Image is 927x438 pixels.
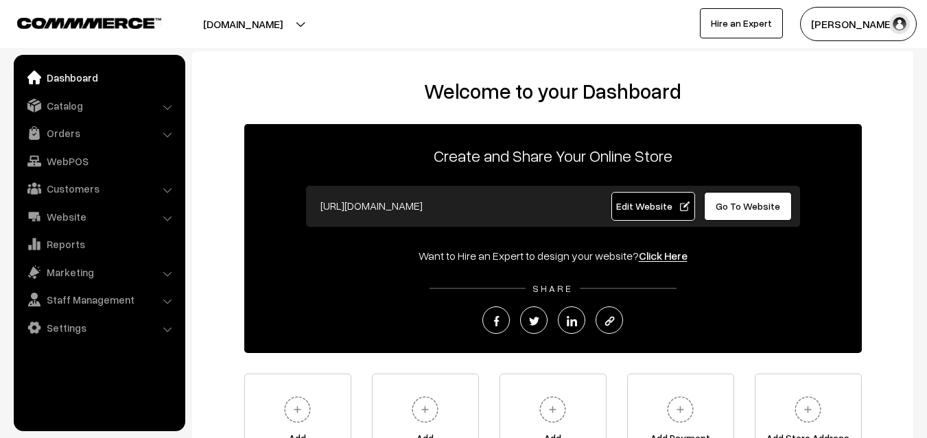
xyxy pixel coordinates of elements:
[17,121,180,145] a: Orders
[17,149,180,173] a: WebPOS
[17,232,180,256] a: Reports
[17,65,180,90] a: Dashboard
[800,7,917,41] button: [PERSON_NAME]
[534,391,572,428] img: plus.svg
[17,204,180,229] a: Website
[789,391,827,428] img: plus.svg
[206,79,900,104] h2: Welcome to your Dashboard
[244,247,862,264] div: Want to Hire an Expert to design your website?
[716,200,780,212] span: Go To Website
[661,391,699,428] img: plus.svg
[17,93,180,118] a: Catalog
[406,391,444,428] img: plus.svg
[155,7,331,41] button: [DOMAIN_NAME]
[700,8,783,38] a: Hire an Expert
[17,260,180,284] a: Marketing
[17,315,180,340] a: Settings
[17,18,161,28] img: COMMMERCE
[639,249,688,263] a: Click Here
[17,287,180,312] a: Staff Management
[526,282,580,294] span: SHARE
[17,176,180,201] a: Customers
[889,14,910,34] img: user
[611,192,695,221] a: Edit Website
[616,200,690,212] span: Edit Website
[279,391,316,428] img: plus.svg
[704,192,793,221] a: Go To Website
[17,14,137,30] a: COMMMERCE
[244,143,862,168] p: Create and Share Your Online Store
